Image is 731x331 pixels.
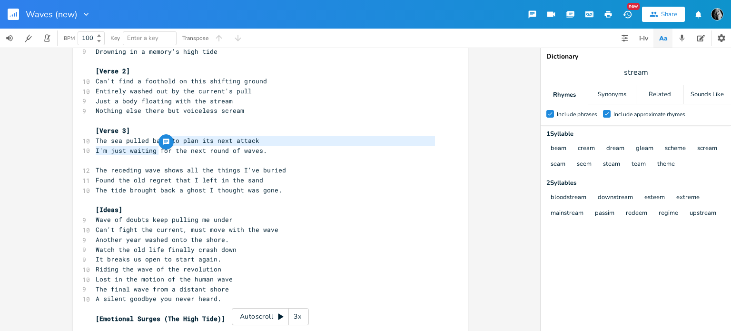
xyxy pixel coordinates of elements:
div: Synonyms [588,85,635,104]
button: seam [551,160,565,169]
span: Watch the old life finally crash down [96,245,237,254]
span: Drowning in a memory's high tide [96,47,217,56]
button: esteem [644,194,665,202]
span: [Verse 3] [96,126,130,135]
div: Include approximate rhymes [613,111,685,117]
span: The tide brought back a ghost I thought was gone. [96,186,282,194]
img: RTW72 [711,8,723,20]
span: Nothing else there but voiceless scream [96,106,244,115]
div: Rhymes [541,85,588,104]
span: [Ideas] [96,205,122,214]
button: scream [697,145,717,153]
span: stream [624,67,648,78]
span: Another year washed onto the shore. [96,235,229,244]
span: [Verse 2] [96,67,130,75]
button: bloodstream [551,194,586,202]
span: [Emotional Surges (The High Tide)] [96,314,225,323]
button: team [632,160,646,169]
div: New [627,3,640,10]
span: Waves (new) [26,10,78,19]
div: Autoscroll [232,308,309,325]
div: Include phrases [557,111,597,117]
button: New [618,6,637,23]
span: Riding the wave of the revolution [96,265,221,273]
div: Related [636,85,683,104]
div: Dictionary [546,53,725,60]
div: 2 Syllable s [546,180,725,186]
span: Just a body floating with the stream [96,97,233,105]
button: Share [642,7,685,22]
span: I'm just waiting for the next round of waves. [96,146,267,155]
button: dream [606,145,624,153]
button: scheme [665,145,686,153]
button: mainstream [551,210,583,218]
button: theme [657,160,675,169]
button: passim [595,210,614,218]
button: steam [603,160,620,169]
button: redeem [626,210,647,218]
span: Can't find a foothold on this shifting ground [96,77,267,85]
button: upstream [690,210,716,218]
span: It breaks us open to start again. [96,255,221,263]
span: The sea pulled back to plan its next attack [96,136,259,145]
div: Transpose [182,35,208,41]
span: Found the old regret that I left in the sand [96,176,263,184]
div: Sounds Like [684,85,731,104]
span: The receding wave shows all the things I've buried [96,166,286,174]
button: cream [578,145,595,153]
div: 3x [289,308,306,325]
span: Wave of doubts keep pulling me under [96,215,233,224]
span: Entirely washed out by the current's pull [96,87,252,95]
div: BPM [64,36,75,41]
button: gleam [636,145,653,153]
div: 1 Syllable [546,131,725,137]
button: downstream [598,194,633,202]
span: Can't fight the current, must move with the wave [96,225,278,234]
button: beam [551,145,566,153]
span: Lost in the motion of the human wave [96,275,233,283]
div: Key [110,35,120,41]
span: The final wave from a distant shore [96,285,229,293]
button: seem [577,160,592,169]
div: Share [661,10,677,19]
button: regime [659,210,678,218]
span: A silent goodbye you never heard. [96,294,221,303]
button: extreme [676,194,700,202]
span: Enter a key [127,34,158,42]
